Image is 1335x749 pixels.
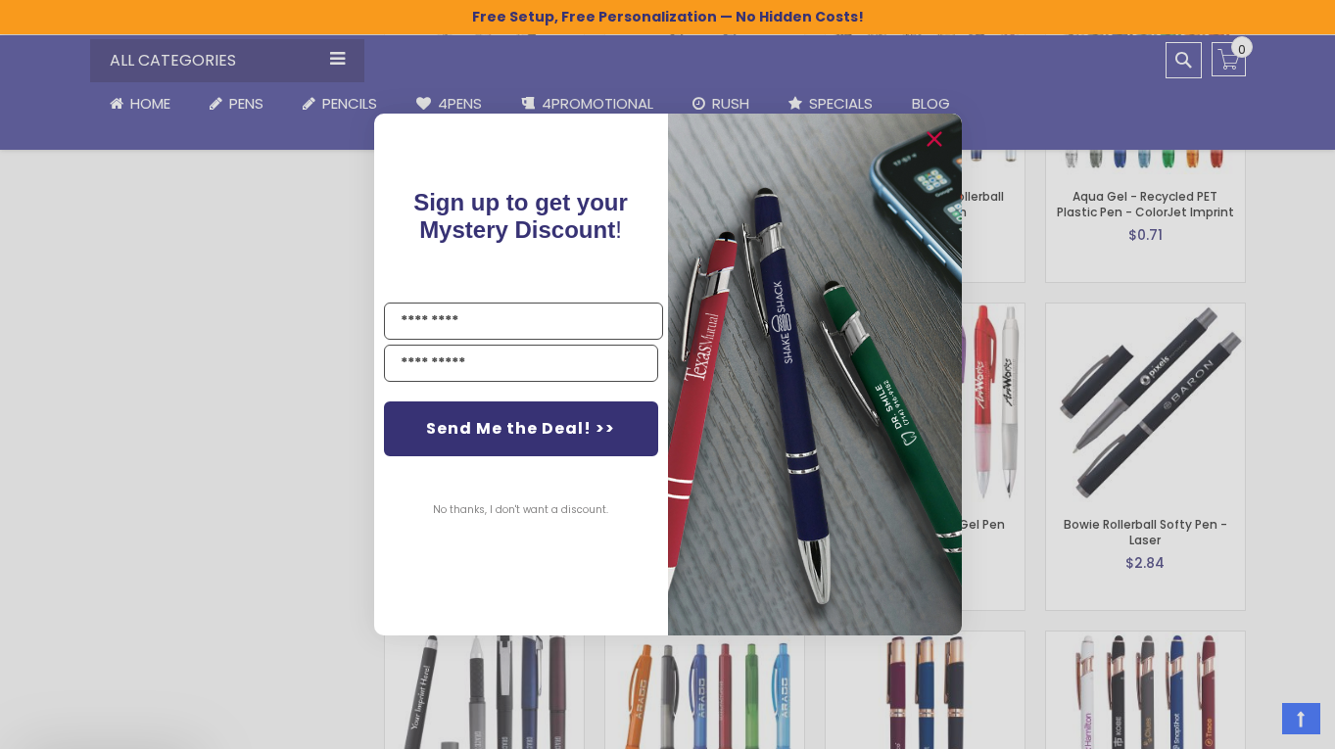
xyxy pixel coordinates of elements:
[413,189,628,243] span: Sign up to get your Mystery Discount
[384,401,658,456] button: Send Me the Deal! >>
[423,486,618,535] button: No thanks, I don't want a discount.
[919,123,950,155] button: Close dialog
[413,189,628,243] span: !
[668,114,962,635] img: 081b18bf-2f98-4675-a917-09431eb06994.jpeg
[384,345,658,382] input: YOUR EMAIL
